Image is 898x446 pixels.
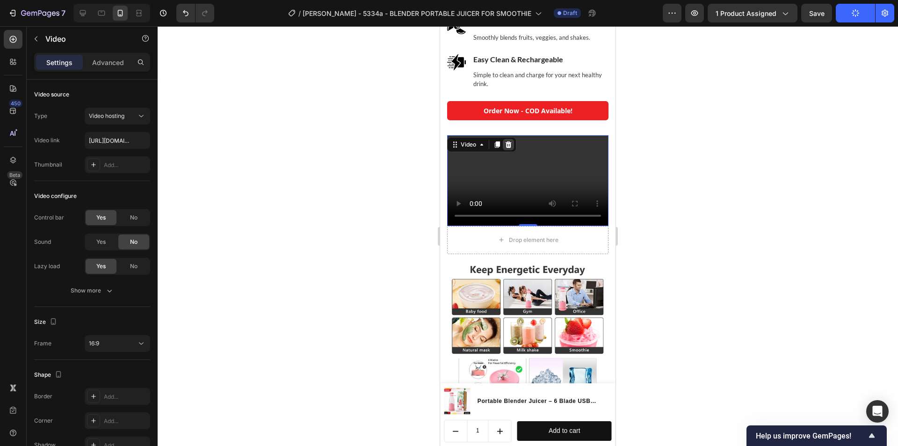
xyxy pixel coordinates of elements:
[34,392,52,401] div: Border
[104,417,148,425] div: Add...
[46,58,72,67] p: Settings
[130,238,138,246] span: No
[34,192,77,200] div: Video configure
[563,9,577,17] span: Draft
[34,112,47,120] div: Type
[809,9,825,17] span: Save
[708,4,797,22] button: 1 product assigned
[34,213,64,222] div: Control bar
[303,8,531,18] span: [PERSON_NAME] - 5334a - BLENDER PORTABLE JUICER FOR SMOOTHIE
[96,262,106,271] span: Yes
[34,339,51,348] div: Frame
[34,417,53,425] div: Corner
[85,132,150,149] input: Insert video url here
[85,108,150,124] button: Video hosting
[34,282,150,299] button: Show more
[71,286,114,295] div: Show more
[104,393,148,401] div: Add...
[96,238,106,246] span: Yes
[130,213,138,222] span: No
[440,26,616,446] iframe: Design area
[34,90,69,99] div: Video source
[866,400,889,423] div: Open Intercom Messenger
[34,161,62,169] div: Thumbnail
[34,369,64,381] div: Shape
[34,136,60,145] div: Video link
[756,430,877,441] button: Show survey - Help us improve GemPages!
[801,4,832,22] button: Save
[298,8,301,18] span: /
[61,7,65,19] p: 7
[89,340,99,347] span: 16:9
[7,171,22,179] div: Beta
[716,8,776,18] span: 1 product assigned
[34,316,59,329] div: Size
[34,262,60,271] div: Lazy load
[34,238,51,246] div: Sound
[45,33,125,44] p: Video
[92,58,124,67] p: Advanced
[85,335,150,352] button: 16:9
[756,431,866,440] span: Help us improve GemPages!
[89,112,124,119] span: Video hosting
[96,213,106,222] span: Yes
[104,161,148,169] div: Add...
[130,262,138,271] span: No
[176,4,214,22] div: Undo/Redo
[4,4,70,22] button: 7
[9,100,22,107] div: 450
[7,329,168,421] img: gempages_555536114555814689-94243922-92a5-45c8-98bc-0d0e58a4430d.webp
